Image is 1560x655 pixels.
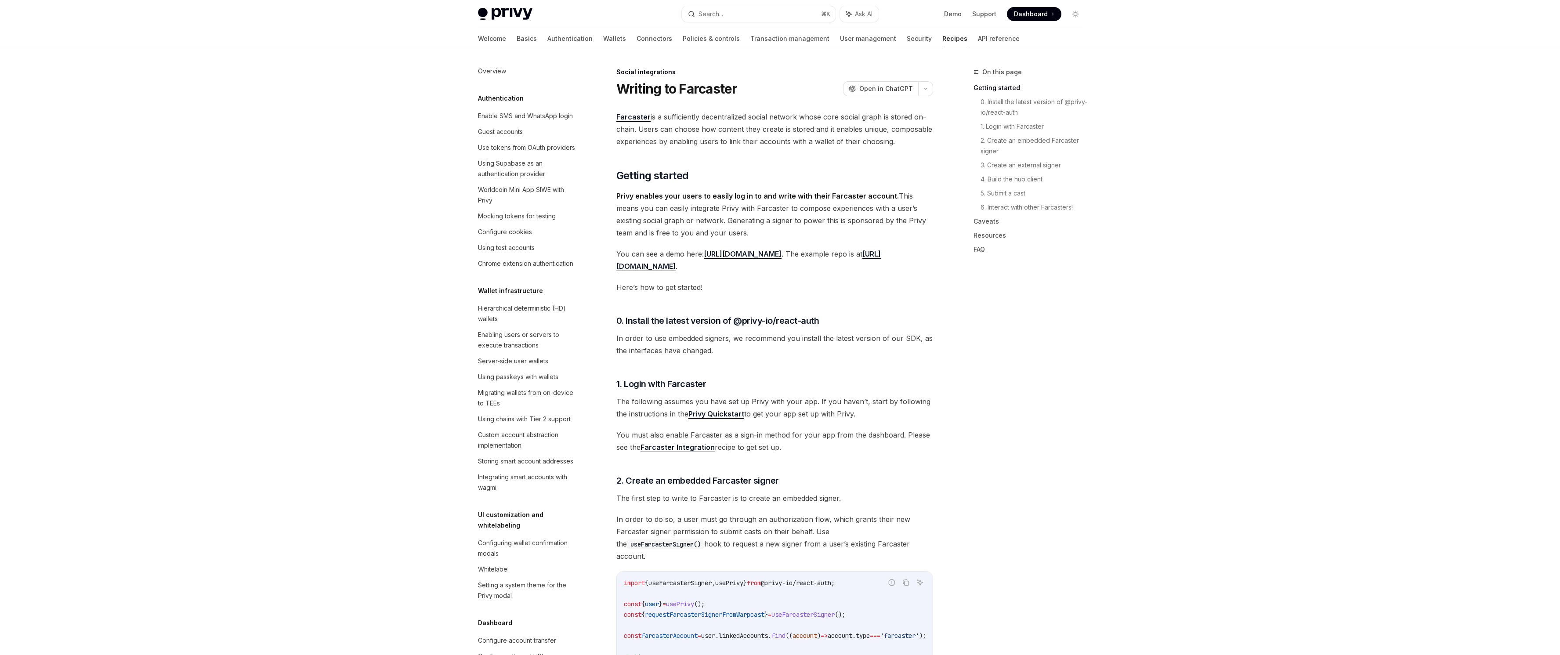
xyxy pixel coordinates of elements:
a: Using Supabase as an authentication provider [471,156,583,182]
span: const [624,632,641,640]
button: Ask AI [914,577,926,588]
div: Worldcoin Mini App SIWE with Privy [478,185,578,206]
span: from [747,579,761,587]
span: @ [761,579,764,587]
strong: Farcaster [616,112,651,121]
a: Guest accounts [471,124,583,140]
span: user [701,632,715,640]
a: Basics [517,28,537,49]
div: Chrome extension authentication [478,258,573,269]
span: . [715,632,719,640]
span: const [624,600,641,608]
a: [URL][DOMAIN_NAME] [704,250,782,259]
span: useFarcasterSigner [771,611,835,619]
a: 6. Interact with other Farcasters! [981,200,1089,214]
span: ); [919,632,926,640]
span: You must also enable Farcaster as a sign-in method for your app from the dashboard. Please see th... [616,429,933,453]
a: Server-side user wallets [471,353,583,369]
span: const [624,611,641,619]
a: FAQ [974,242,1089,257]
a: Chrome extension authentication [471,256,583,271]
span: (); [694,600,705,608]
span: Open in ChatGPT [859,84,913,93]
button: Toggle dark mode [1068,7,1082,21]
a: Overview [471,63,583,79]
span: === [870,632,880,640]
div: Guest accounts [478,127,523,137]
span: ) [817,632,821,640]
span: find [771,632,785,640]
span: (( [785,632,793,640]
a: Recipes [942,28,967,49]
div: Using test accounts [478,242,535,253]
a: Policies & controls [683,28,740,49]
button: Open in ChatGPT [843,81,918,96]
div: Integrating smart accounts with wagmi [478,472,578,493]
span: } [743,579,747,587]
div: Using chains with Tier 2 support [478,414,571,424]
span: farcasterAccount [641,632,698,640]
div: Setting a system theme for the Privy modal [478,580,578,601]
span: Getting started [616,169,689,183]
span: = [662,600,666,608]
span: } [659,600,662,608]
span: linkedAccounts [719,632,768,640]
button: Ask AI [840,6,879,22]
span: usePrivy [666,600,694,608]
span: Ask AI [855,10,872,18]
span: type [856,632,870,640]
a: Support [972,10,996,18]
span: => [821,632,828,640]
a: Security [907,28,932,49]
span: account [793,632,817,640]
span: privy [764,579,782,587]
h5: Authentication [478,93,524,104]
strong: Privy enables your users to easily log in to and write with their Farcaster account. [616,192,899,200]
span: } [764,611,768,619]
a: Farcaster Integration [641,443,715,452]
h5: UI customization and whitelabeling [478,510,583,531]
a: Demo [944,10,962,18]
span: 0. Install the latest version of @privy-io/react-auth [616,315,819,327]
span: react [796,579,814,587]
a: Transaction management [750,28,829,49]
a: Enabling users or servers to execute transactions [471,327,583,353]
a: Privy Quickstart [688,409,744,419]
a: 0. Install the latest version of @privy-io/react-auth [981,95,1089,119]
span: = [768,611,771,619]
a: API reference [978,28,1020,49]
div: Configure cookies [478,227,532,237]
a: 2. Create an embedded Farcaster signer [981,134,1089,158]
a: Custom account abstraction implementation [471,427,583,453]
span: is a sufficiently decentralized social network whose core social graph is stored on-chain. Users ... [616,111,933,148]
span: { [641,611,645,619]
a: Connectors [637,28,672,49]
a: Storing smart account addresses [471,453,583,469]
span: 'farcaster' [880,632,919,640]
a: Enable SMS and WhatsApp login [471,108,583,124]
div: Storing smart account addresses [478,456,573,467]
a: Integrating smart accounts with wagmi [471,469,583,496]
h5: Wallet infrastructure [478,286,543,296]
span: . [852,632,856,640]
span: usePrivy [715,579,743,587]
div: Server-side user wallets [478,356,548,366]
a: Whitelabel [471,561,583,577]
div: Configuring wallet confirmation modals [478,538,578,559]
h5: Dashboard [478,618,512,628]
div: Configure account transfer [478,635,556,646]
span: The first step to write to Farcaster is to create an embedded signer. [616,492,933,504]
a: Worldcoin Mini App SIWE with Privy [471,182,583,208]
span: The following assumes you have set up Privy with your app. If you haven’t, start by following the... [616,395,933,420]
code: useFarcasterSigner() [627,539,704,549]
span: 1. Login with Farcaster [616,378,706,390]
span: - [782,579,785,587]
a: Using passkeys with wallets [471,369,583,385]
a: Using chains with Tier 2 support [471,411,583,427]
span: . [768,632,771,640]
a: Farcaster [616,112,651,122]
img: light logo [478,8,532,20]
div: Overview [478,66,506,76]
span: useFarcasterSigner [648,579,712,587]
